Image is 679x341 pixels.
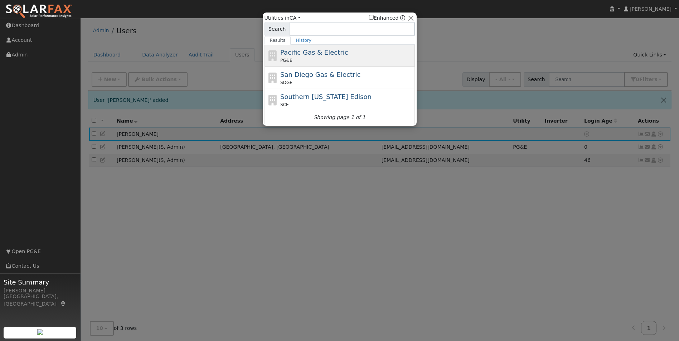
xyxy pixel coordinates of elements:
[280,93,372,100] span: Southern [US_STATE] Edison
[280,102,289,108] span: SCE
[280,79,292,86] span: SDGE
[400,15,405,21] a: Enhanced Providers
[369,14,406,22] span: Show enhanced providers
[291,36,317,45] a: History
[5,4,73,19] img: SolarFax
[60,301,67,307] a: Map
[290,15,301,21] a: CA
[265,14,301,22] span: Utilities in
[280,57,292,64] span: PG&E
[265,36,291,45] a: Results
[4,287,77,295] div: [PERSON_NAME]
[280,71,360,78] span: San Diego Gas & Electric
[265,22,290,36] span: Search
[314,114,365,121] i: Showing page 1 of 1
[4,277,77,287] span: Site Summary
[369,14,399,22] label: Enhanced
[369,15,374,20] input: Enhanced
[280,49,348,56] span: Pacific Gas & Electric
[630,6,671,12] span: [PERSON_NAME]
[4,293,77,308] div: [GEOGRAPHIC_DATA], [GEOGRAPHIC_DATA]
[37,329,43,335] img: retrieve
